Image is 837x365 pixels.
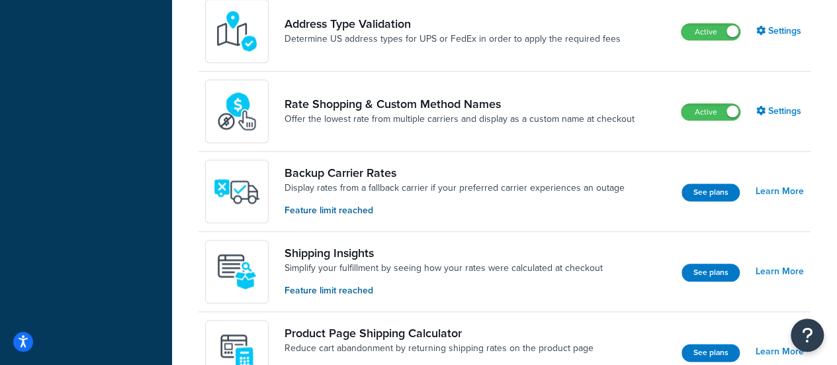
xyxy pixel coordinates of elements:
[756,262,804,281] a: Learn More
[791,319,824,352] button: Open Resource Center
[682,24,740,40] label: Active
[285,166,625,180] a: Backup Carrier Rates
[285,113,635,126] a: Offer the lowest rate from multiple carriers and display as a custom name at checkout
[285,203,625,218] p: Feature limit reached
[214,8,260,54] img: kIG8fy0lQAAAABJRU5ErkJggg==
[285,32,621,46] a: Determine US address types for UPS or FedEx in order to apply the required fees
[285,262,603,275] a: Simplify your fulfillment by seeing how your rates were calculated at checkout
[756,342,804,361] a: Learn More
[285,284,603,298] p: Feature limit reached
[285,246,603,260] a: Shipping Insights
[285,182,625,195] a: Display rates from a fallback carrier if your preferred carrier experiences an outage
[756,22,804,40] a: Settings
[285,326,594,340] a: Product Page Shipping Calculator
[682,264,740,282] button: See plans
[214,168,260,215] img: icon-duo-feat-backup-carrier-4420b188.png
[214,248,260,295] img: Acw9rhKYsOEjAAAAAElFTkSuQmCC
[214,88,260,134] img: icon-duo-feat-rate-shopping-ecdd8bed.png
[682,344,740,362] button: See plans
[682,183,740,201] button: See plans
[285,97,635,111] a: Rate Shopping & Custom Method Names
[285,342,594,355] a: Reduce cart abandonment by returning shipping rates on the product page
[285,17,621,31] a: Address Type Validation
[682,104,740,120] label: Active
[756,182,804,201] a: Learn More
[756,102,804,121] a: Settings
